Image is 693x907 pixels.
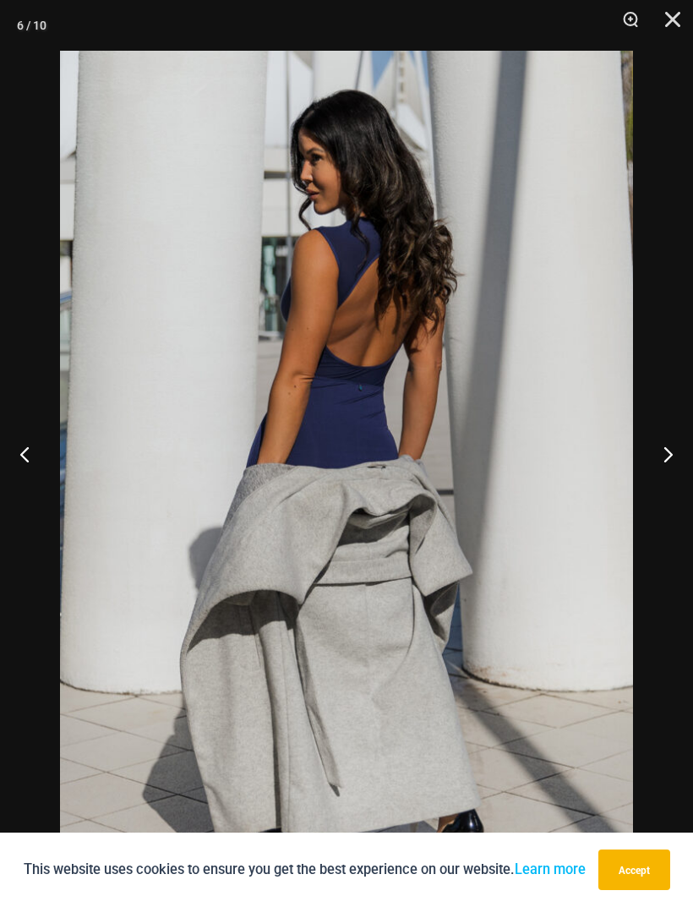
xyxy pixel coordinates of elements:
div: 6 / 10 [17,13,46,38]
a: Learn more [515,861,586,877]
p: This website uses cookies to ensure you get the best experience on our website. [24,858,586,881]
button: Next [630,412,693,496]
button: Accept [598,850,670,890]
